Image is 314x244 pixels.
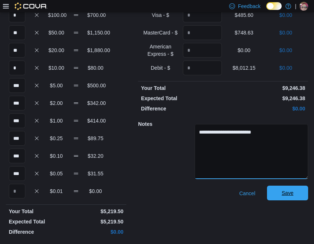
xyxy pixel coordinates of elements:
[9,78,25,93] input: Quantity
[282,189,293,197] span: Save
[141,95,221,102] p: Expected Total
[87,135,104,142] p: $89.75
[141,64,180,72] p: Debit - $
[9,208,65,215] p: Your Total
[9,113,25,128] input: Quantity
[48,64,65,72] p: $10.00
[267,186,308,200] button: Save
[183,61,222,75] input: Quantity
[9,228,65,236] p: Difference
[9,149,25,163] input: Quantity
[9,8,25,22] input: Quantity
[68,208,123,215] p: $5,219.50
[183,43,222,58] input: Quantity
[9,43,25,58] input: Quantity
[266,47,305,54] p: $0.00
[225,95,305,102] p: $9,246.38
[9,61,25,75] input: Quantity
[15,3,47,10] img: Cova
[9,184,25,199] input: Quantity
[266,64,305,72] p: $0.00
[68,228,123,236] p: $0.00
[225,84,305,92] p: $9,246.38
[141,84,221,92] p: Your Total
[138,117,193,131] h5: Notes
[48,82,65,89] p: $5.00
[48,29,65,36] p: $50.00
[87,64,104,72] p: $80.00
[238,3,260,10] span: Feedback
[87,82,104,89] p: $500.00
[48,135,65,142] p: $0.25
[225,47,264,54] p: $0.00
[48,47,65,54] p: $20.00
[183,8,222,22] input: Quantity
[48,170,65,177] p: $0.05
[225,29,264,36] p: $748.63
[48,117,65,124] p: $1.00
[299,2,308,11] div: Krista Brumsey
[48,152,65,160] p: $0.10
[266,2,282,10] input: Dark Mode
[225,11,264,19] p: $485.60
[141,105,221,112] p: Difference
[87,117,104,124] p: $414.00
[266,11,305,19] p: $0.00
[87,99,104,107] p: $342.00
[236,186,258,201] button: Cancel
[48,11,65,19] p: $100.00
[9,218,65,225] p: Expected Total
[225,64,264,72] p: $8,012.15
[239,190,255,197] span: Cancel
[225,105,305,112] p: $0.00
[87,170,104,177] p: $31.55
[87,152,104,160] p: $32.20
[68,218,123,225] p: $5,219.50
[87,11,104,19] p: $700.00
[141,29,180,36] p: MasterCard - $
[266,29,305,36] p: $0.00
[141,43,180,58] p: American Express - $
[9,96,25,110] input: Quantity
[295,2,296,11] p: |
[9,166,25,181] input: Quantity
[48,187,65,195] p: $0.01
[48,99,65,107] p: $2.00
[87,47,104,54] p: $1,880.00
[87,187,104,195] p: $0.00
[9,131,25,146] input: Quantity
[183,25,222,40] input: Quantity
[9,25,25,40] input: Quantity
[87,29,104,36] p: $1,150.00
[141,11,180,19] p: Visa - $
